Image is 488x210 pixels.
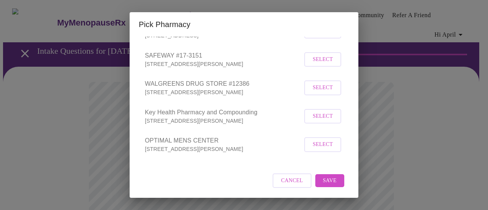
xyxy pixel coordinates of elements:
[145,108,302,117] span: Key Health Pharmacy and Compounding
[145,136,302,145] span: OPTIMAL MENS CENTER
[304,80,341,95] button: Select
[273,173,311,188] button: Cancel
[313,112,333,121] span: Select
[145,117,302,125] p: [STREET_ADDRESS][PERSON_NAME]
[313,55,333,64] span: Select
[145,60,302,68] p: [STREET_ADDRESS][PERSON_NAME]
[304,52,341,67] button: Select
[139,18,349,30] h2: Pick Pharmacy
[145,51,302,60] span: SAFEWAY #17-3151
[145,79,302,88] span: WALGREENS DRUG STORE #12386
[281,176,303,186] span: Cancel
[304,109,341,124] button: Select
[313,140,333,149] span: Select
[313,83,333,93] span: Select
[145,88,302,96] p: [STREET_ADDRESS][PERSON_NAME]
[304,137,341,152] button: Select
[323,176,337,186] span: Save
[315,174,344,188] button: Save
[145,145,302,153] p: [STREET_ADDRESS][PERSON_NAME]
